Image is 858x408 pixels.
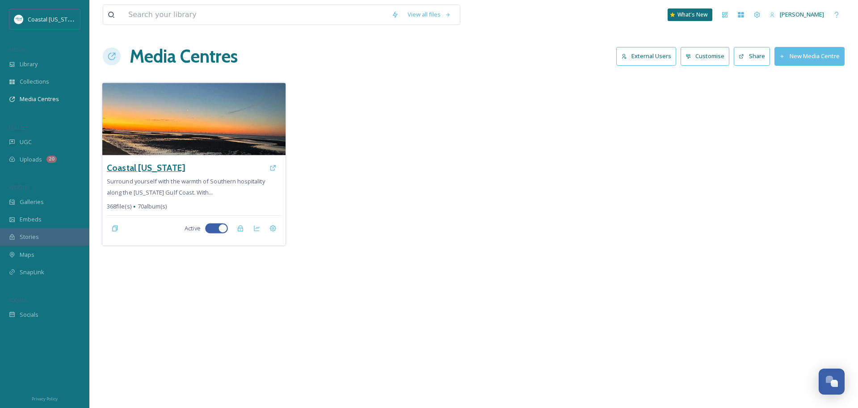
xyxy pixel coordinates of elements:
[9,297,27,303] span: SOCIALS
[734,47,770,65] button: Share
[20,95,59,103] span: Media Centres
[107,161,185,174] a: Coastal [US_STATE]
[780,10,824,18] span: [PERSON_NAME]
[185,224,200,233] span: Active
[668,8,712,21] a: What's New
[616,47,676,65] button: External Users
[130,43,238,70] h1: Media Centres
[20,60,38,68] span: Library
[681,47,734,65] a: Customise
[20,215,42,224] span: Embeds
[681,47,730,65] button: Customise
[138,202,167,211] span: 70 album(s)
[9,46,25,53] span: MEDIA
[107,202,131,211] span: 368 file(s)
[616,47,681,65] a: External Users
[20,138,32,146] span: UGC
[20,155,42,164] span: Uploads
[28,15,79,23] span: Coastal [US_STATE]
[46,156,57,163] div: 20
[20,77,49,86] span: Collections
[124,5,387,25] input: Search your library
[107,177,265,196] span: Surround yourself with the warmth of Southern hospitality along the [US_STATE] Gulf Coast. With...
[32,393,58,404] a: Privacy Policy
[819,369,845,395] button: Open Chat
[403,6,455,23] a: View all files
[20,268,44,276] span: SnapLink
[9,184,29,191] span: WIDGETS
[20,233,39,241] span: Stories
[102,83,286,155] img: ae940c3e-5acf-090d-bc21-8ba374a536ce.jpg
[9,124,28,131] span: COLLECT
[765,6,829,23] a: [PERSON_NAME]
[32,396,58,402] span: Privacy Policy
[20,198,44,206] span: Galleries
[20,310,38,319] span: Socials
[20,251,34,259] span: Maps
[774,47,845,65] button: New Media Centre
[14,15,23,24] img: download%20%281%29.jpeg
